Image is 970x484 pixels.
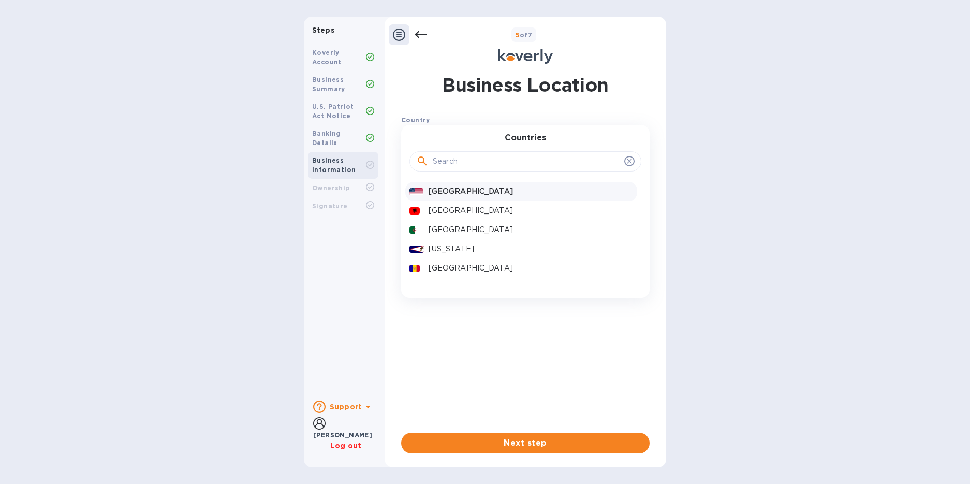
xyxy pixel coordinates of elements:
p: [GEOGRAPHIC_DATA] [429,186,633,197]
img: AS [409,246,424,253]
b: [PERSON_NAME] [313,431,372,439]
button: Next step [401,433,650,453]
span: 5 [516,31,520,39]
p: [GEOGRAPHIC_DATA] [429,205,633,216]
p: Enter country [401,127,451,138]
b: Business Information [312,156,356,174]
img: DZ [409,226,420,234]
b: U.S. Patriot Act Notice [312,103,354,120]
b: Koverly Account [312,49,342,66]
b: of 7 [516,31,533,39]
p: [GEOGRAPHIC_DATA] [429,224,633,235]
b: Signature [312,202,348,210]
b: Country [401,116,430,124]
h1: Business Location [442,72,608,98]
b: Steps [312,26,334,34]
b: Ownership [312,184,350,192]
p: [GEOGRAPHIC_DATA] [429,263,633,274]
img: US [409,188,423,195]
u: Log out [330,442,361,450]
img: AD [409,265,420,272]
b: Banking Details [312,130,341,147]
span: Next step [409,437,641,449]
input: Search [433,154,620,169]
b: Business Summary [312,76,345,93]
img: AL [409,207,420,215]
h3: Countries [505,133,546,143]
b: Support [330,403,362,411]
p: [US_STATE] [429,244,633,254]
